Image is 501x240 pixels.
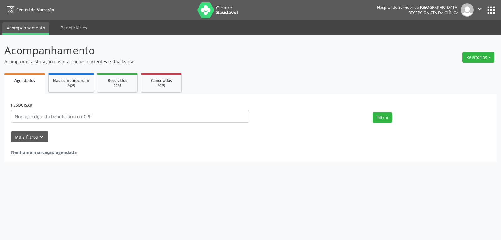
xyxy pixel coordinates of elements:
button: Relatórios [462,52,494,63]
a: Acompanhamento [2,22,49,35]
input: Nome, código do beneficiário ou CPF [11,110,249,123]
div: 2025 [53,83,89,88]
p: Acompanhamento [4,43,349,58]
button:  [474,3,486,17]
button: Mais filtroskeyboard_arrow_down [11,131,48,142]
i: keyboard_arrow_down [38,134,45,141]
span: Recepcionista da clínica [408,10,458,15]
strong: Nenhuma marcação agendada [11,149,77,155]
div: Hospital do Servidor do [GEOGRAPHIC_DATA] [377,5,458,10]
a: Central de Marcação [4,5,54,15]
img: img [461,3,474,17]
div: 2025 [102,83,133,88]
label: PESQUISAR [11,101,32,110]
p: Acompanhe a situação das marcações correntes e finalizadas [4,58,349,65]
a: Beneficiários [56,22,92,33]
span: Resolvidos [108,78,127,83]
span: Central de Marcação [16,7,54,13]
span: Cancelados [151,78,172,83]
span: Não compareceram [53,78,89,83]
button: apps [486,5,497,16]
i:  [476,6,483,13]
button: Filtrar [373,112,392,123]
span: Agendados [14,78,35,83]
div: 2025 [146,83,177,88]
